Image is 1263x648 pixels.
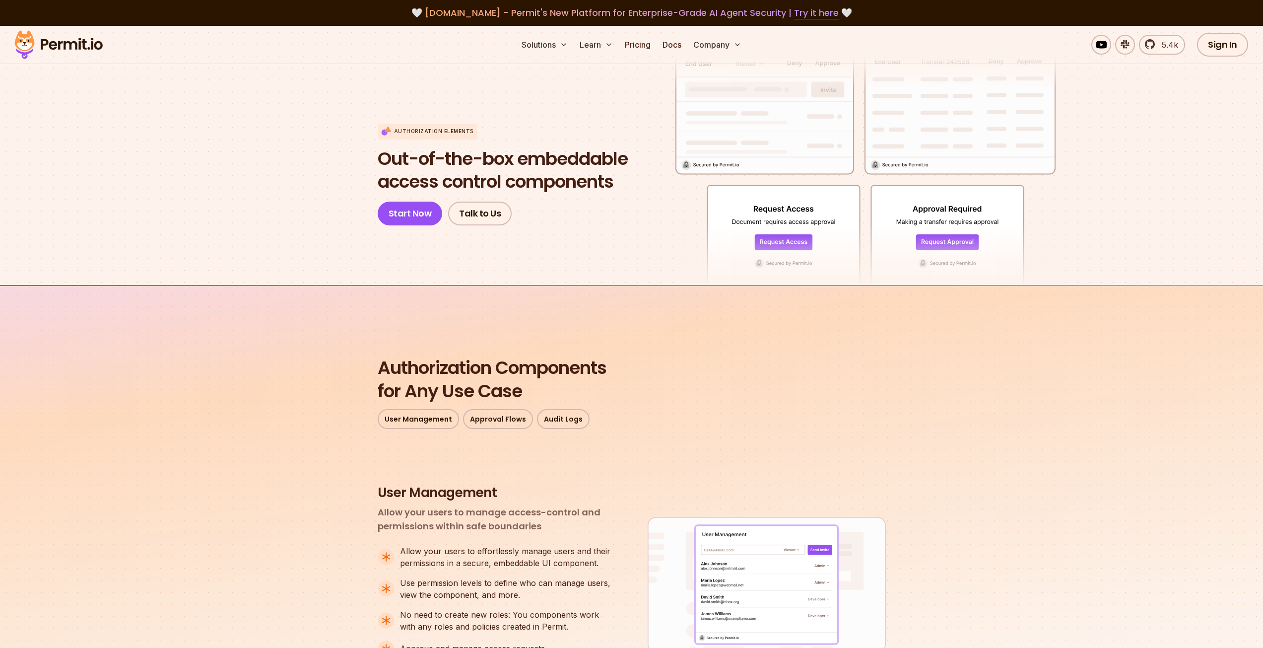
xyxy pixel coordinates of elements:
span: Out-of-the-box embeddable [378,147,628,171]
span: [DOMAIN_NAME] - Permit's New Platform for Enterprise-Grade AI Agent Security | [425,6,839,19]
a: Sign In [1197,33,1248,57]
a: Docs [659,35,685,55]
a: Try it here [794,6,839,19]
p: Allow your users to manage access-control and permissions within safe boundaries [378,505,616,533]
p: Authorization Elements [394,128,473,135]
img: Permit logo [10,28,107,62]
h3: User Management [378,485,616,502]
a: Pricing [621,35,655,55]
span: Authorization Components [378,357,886,380]
button: Learn [576,35,617,55]
a: 5.4k [1139,35,1185,55]
a: Start Now [378,202,443,225]
h2: for Any Use Case [378,357,886,403]
p: Allow your users to effortlessly manage users and their permissions in a secure, embeddable UI co... [400,545,616,569]
div: 🤍 🤍 [24,6,1239,20]
p: No need to create new roles: You components work with any roles and policies created in Permit. [400,609,616,633]
a: Audit Logs [537,409,590,429]
button: Company [689,35,745,55]
p: Use permission levels to define who can manage users, view the component, and more. [400,577,616,601]
button: Solutions [518,35,572,55]
a: User Management [378,409,459,429]
a: Approval Flows [463,409,533,429]
h1: access control components [378,147,628,194]
a: Talk to Us [448,202,512,225]
span: 5.4k [1156,39,1178,51]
